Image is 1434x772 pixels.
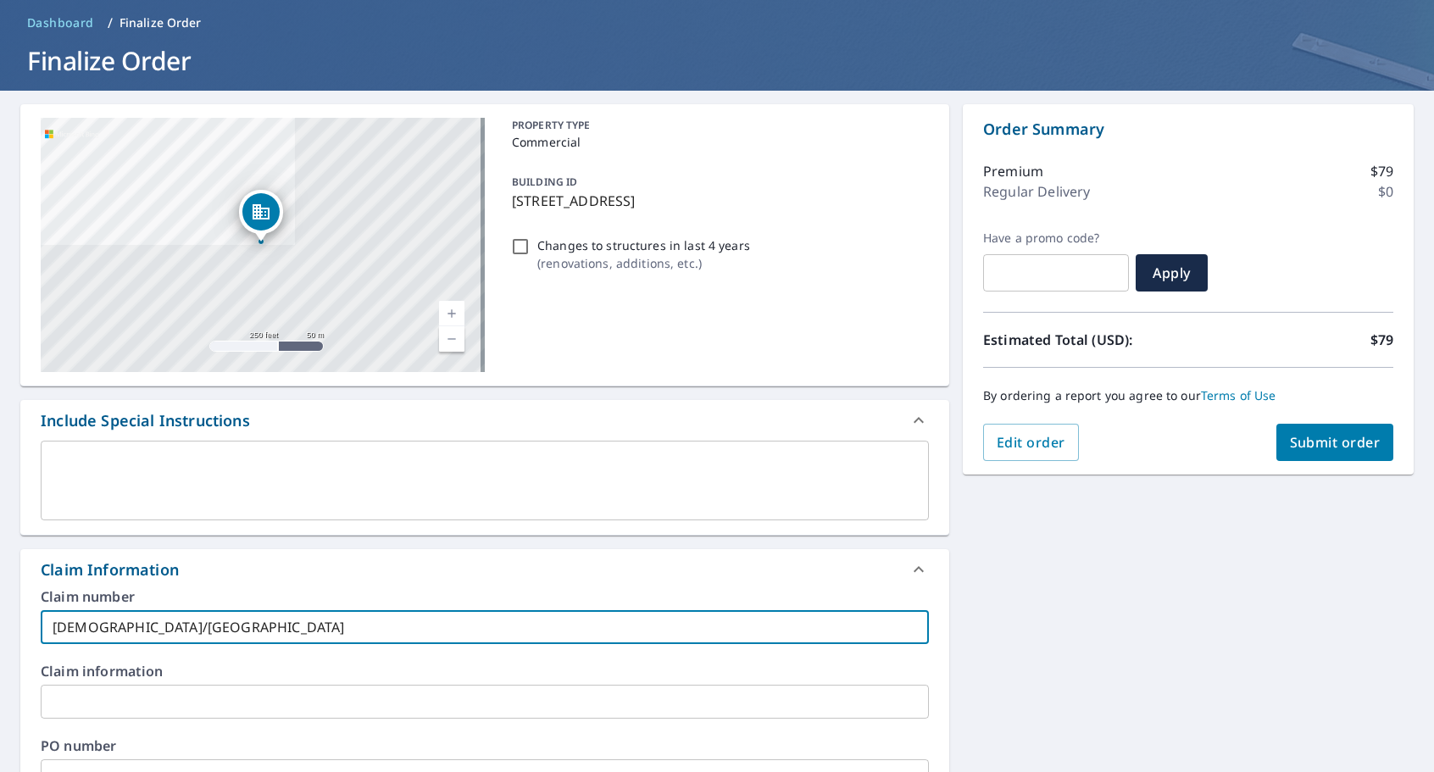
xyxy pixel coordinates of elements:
p: $79 [1370,161,1393,181]
button: Edit order [983,424,1079,461]
div: Claim Information [20,549,949,590]
p: PROPERTY TYPE [512,118,922,133]
p: $0 [1378,181,1393,202]
label: Have a promo code? [983,230,1129,246]
p: Premium [983,161,1043,181]
nav: breadcrumb [20,9,1414,36]
p: Regular Delivery [983,181,1090,202]
p: ( renovations, additions, etc. ) [537,254,750,272]
p: $79 [1370,330,1393,350]
button: Apply [1136,254,1208,292]
p: [STREET_ADDRESS] [512,191,922,211]
span: Edit order [997,433,1065,452]
label: Claim number [41,590,929,603]
p: Commercial [512,133,922,151]
div: Claim Information [41,558,179,581]
label: Claim information [41,664,929,678]
a: Current Level 17, Zoom Out [439,326,464,352]
li: / [108,13,113,33]
span: Apply [1149,264,1194,282]
p: BUILDING ID [512,175,577,189]
p: Order Summary [983,118,1393,141]
div: Dropped pin, building 1, Commercial property, 1425 Gust Ln Chesapeake, VA 23323 [239,190,283,242]
a: Current Level 17, Zoom In [439,301,464,326]
span: Submit order [1290,433,1381,452]
a: Dashboard [20,9,101,36]
p: By ordering a report you agree to our [983,388,1393,403]
button: Submit order [1276,424,1394,461]
p: Changes to structures in last 4 years [537,236,750,254]
span: Dashboard [27,14,94,31]
div: Include Special Instructions [20,400,949,441]
label: PO number [41,739,929,753]
p: Estimated Total (USD): [983,330,1188,350]
a: Terms of Use [1201,387,1276,403]
p: Finalize Order [119,14,202,31]
div: Include Special Instructions [41,409,250,432]
h1: Finalize Order [20,43,1414,78]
